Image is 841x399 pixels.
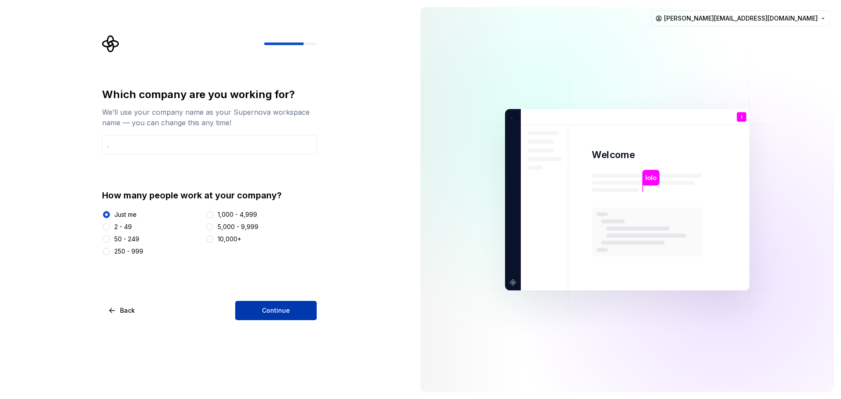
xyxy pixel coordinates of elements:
p: . [508,113,513,120]
div: 10,000+ [218,235,241,244]
svg: Supernova Logo [102,35,120,53]
span: [PERSON_NAME][EMAIL_ADDRESS][DOMAIN_NAME] [664,14,818,23]
span: Back [120,306,135,315]
div: How many people work at your company? [102,189,317,201]
p: l [741,114,742,119]
span: Continue [262,306,290,315]
div: 250 - 999 [114,247,143,256]
div: 2 - 49 [114,222,132,231]
div: We’ll use your company name as your Supernova workspace name — you can change this any time! [102,107,317,128]
div: Just me [114,210,137,219]
button: Continue [235,301,317,320]
div: 1,000 - 4,999 [218,210,257,219]
button: Back [102,301,142,320]
input: Company name [102,135,317,154]
div: 5,000 - 9,999 [218,222,258,231]
div: Which company are you working for? [102,88,317,102]
div: 50 - 249 [114,235,139,244]
p: Welcome [592,148,635,161]
p: lolo [645,173,656,182]
button: [PERSON_NAME][EMAIL_ADDRESS][DOMAIN_NAME] [651,11,830,26]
